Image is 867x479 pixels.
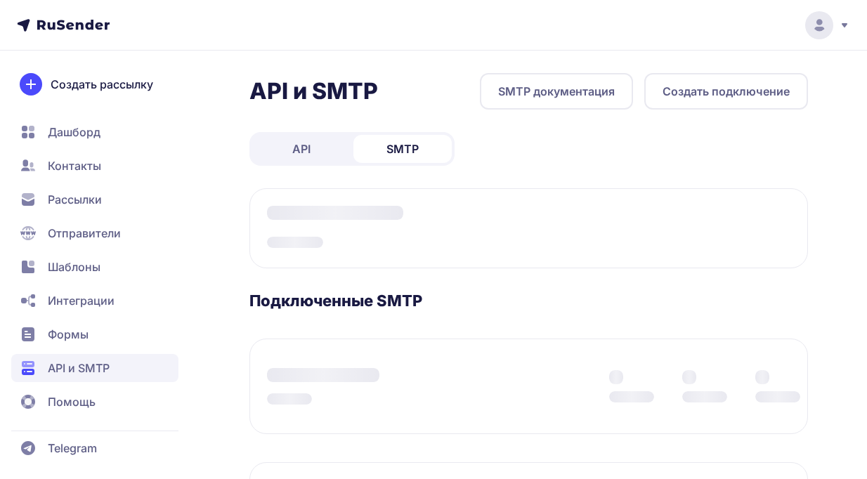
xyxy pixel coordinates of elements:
[48,440,97,457] span: Telegram
[48,326,89,343] span: Формы
[51,76,153,93] span: Создать рассылку
[48,360,110,376] span: API и SMTP
[48,191,102,208] span: Рассылки
[11,434,178,462] a: Telegram
[292,140,311,157] span: API
[48,225,121,242] span: Отправители
[353,135,452,163] a: SMTP
[480,73,633,110] a: SMTP документация
[252,135,351,163] a: API
[644,73,808,110] button: Создать подключение
[249,77,378,105] h2: API и SMTP
[249,291,808,310] h3: Подключенные SMTP
[48,258,100,275] span: Шаблоны
[48,157,101,174] span: Контакты
[386,140,419,157] span: SMTP
[48,393,96,410] span: Помощь
[48,292,115,309] span: Интеграции
[48,124,100,140] span: Дашборд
